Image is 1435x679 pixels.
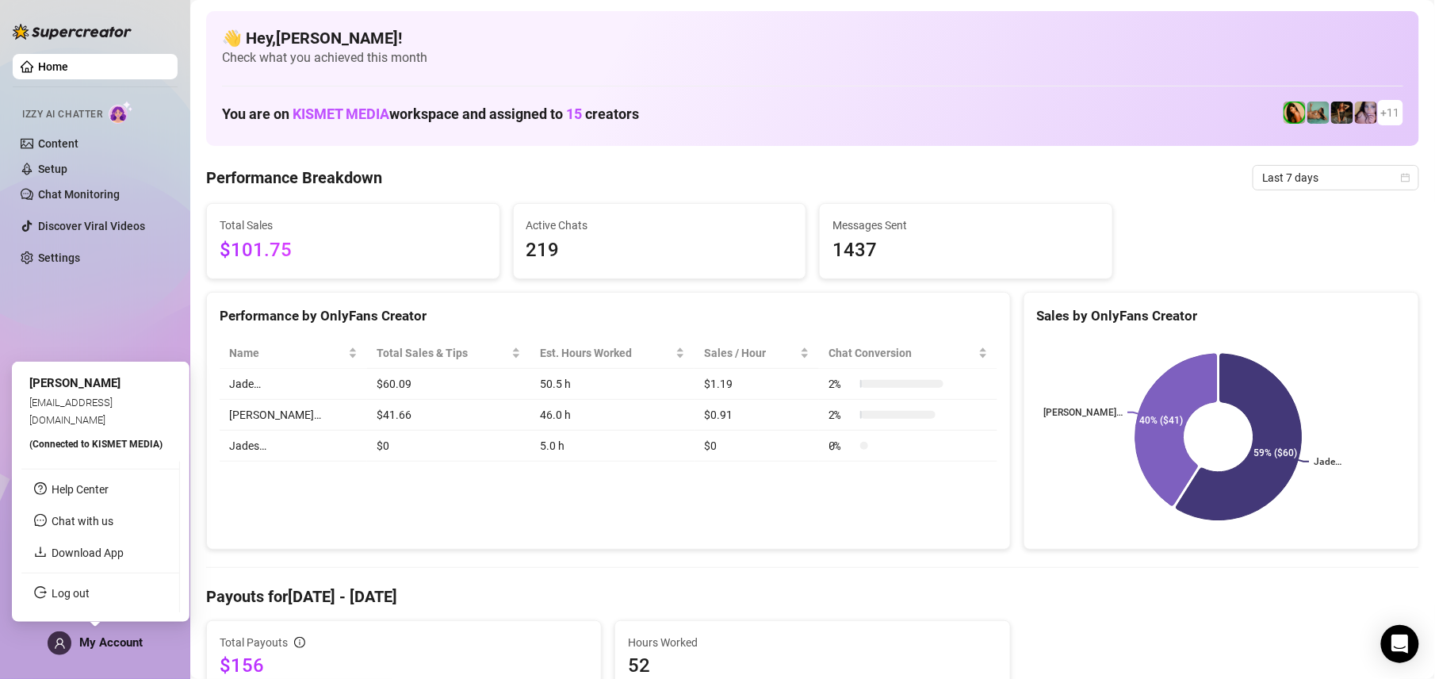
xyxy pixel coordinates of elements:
[38,188,120,201] a: Chat Monitoring
[38,163,67,175] a: Setup
[29,439,163,450] span: (Connected to KISMET MEDIA )
[1262,166,1410,190] span: Last 7 days
[222,49,1403,67] span: Check what you achieved this month
[530,400,695,431] td: 46.0 h
[1037,305,1406,327] div: Sales by OnlyFans Creator
[1331,102,1353,124] img: Ańa
[52,587,90,600] a: Log out
[293,105,389,122] span: KISMET MEDIA
[695,338,819,369] th: Sales / Hour
[1043,407,1123,418] text: [PERSON_NAME]…
[79,635,143,650] span: My Account
[52,515,113,527] span: Chat with us
[1314,456,1341,467] text: Jade…
[52,547,124,559] a: Download App
[21,581,179,606] li: Log out
[220,217,487,234] span: Total Sales
[38,137,78,150] a: Content
[832,217,1100,234] span: Messages Sent
[377,344,508,362] span: Total Sales & Tips
[38,60,68,73] a: Home
[220,369,367,400] td: Jade…
[220,400,367,431] td: [PERSON_NAME]…
[206,585,1419,608] h4: Payouts for [DATE] - [DATE]
[229,344,345,362] span: Name
[695,431,819,462] td: $0
[819,338,997,369] th: Chat Conversion
[828,406,854,424] span: 2 %
[704,344,797,362] span: Sales / Hour
[695,369,819,400] td: $1.19
[29,396,113,425] span: [EMAIL_ADDRESS][DOMAIN_NAME]
[34,514,47,527] span: message
[1381,104,1400,121] span: + 11
[220,653,588,678] span: $156
[38,220,145,232] a: Discover Viral Videos
[828,344,975,362] span: Chat Conversion
[52,483,109,496] a: Help Center
[530,369,695,400] td: 50.5 h
[1401,173,1410,182] span: calendar
[29,376,121,390] span: [PERSON_NAME]
[367,338,530,369] th: Total Sales & Tips
[38,251,80,264] a: Settings
[220,305,997,327] div: Performance by OnlyFans Creator
[1284,102,1306,124] img: Jade
[828,375,854,393] span: 2 %
[1355,102,1377,124] img: Lea
[13,24,132,40] img: logo-BBDzfeDw.svg
[367,369,530,400] td: $60.09
[526,217,794,234] span: Active Chats
[22,107,102,122] span: Izzy AI Chatter
[54,638,66,650] span: user
[109,101,133,124] img: AI Chatter
[828,437,854,455] span: 0 %
[526,236,794,266] span: 219
[220,338,367,369] th: Name
[1381,625,1419,663] div: Open Intercom Messenger
[367,400,530,431] td: $41.66
[220,236,487,266] span: $101.75
[222,27,1403,49] h4: 👋 Hey, [PERSON_NAME] !
[695,400,819,431] td: $0.91
[628,634,997,651] span: Hours Worked
[220,431,367,462] td: Jades…
[566,105,582,122] span: 15
[367,431,530,462] td: $0
[206,167,382,189] h4: Performance Breakdown
[294,637,305,648] span: info-circle
[222,105,639,123] h1: You are on workspace and assigned to creators
[628,653,997,678] span: 52
[1307,102,1330,124] img: Boo VIP
[530,431,695,462] td: 5.0 h
[832,236,1100,266] span: 1437
[540,344,672,362] div: Est. Hours Worked
[220,634,288,651] span: Total Payouts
